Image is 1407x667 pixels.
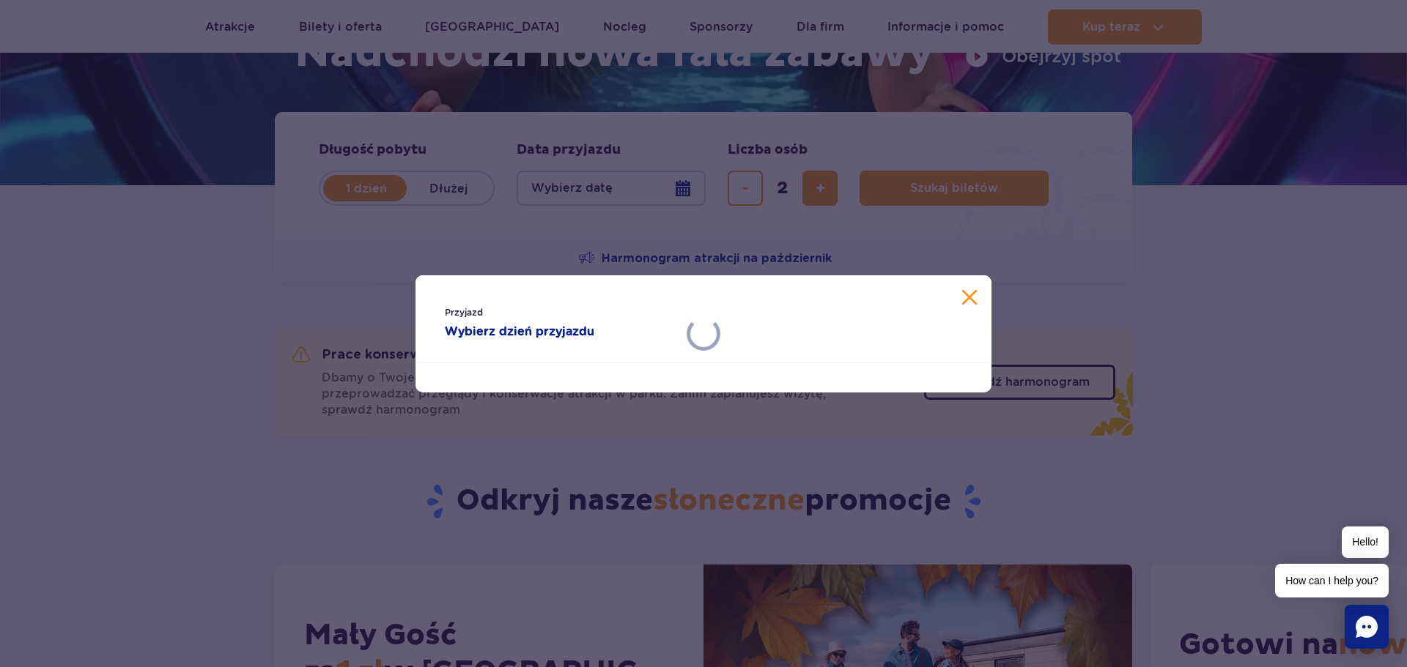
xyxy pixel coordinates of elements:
strong: Wybierz dzień przyjazdu [445,323,674,340]
span: How can I help you? [1275,564,1389,597]
span: Hello! [1342,526,1389,558]
div: Chat [1345,605,1389,649]
span: Przyjazd [445,305,674,320]
button: Zamknij kalendarz [962,290,977,305]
